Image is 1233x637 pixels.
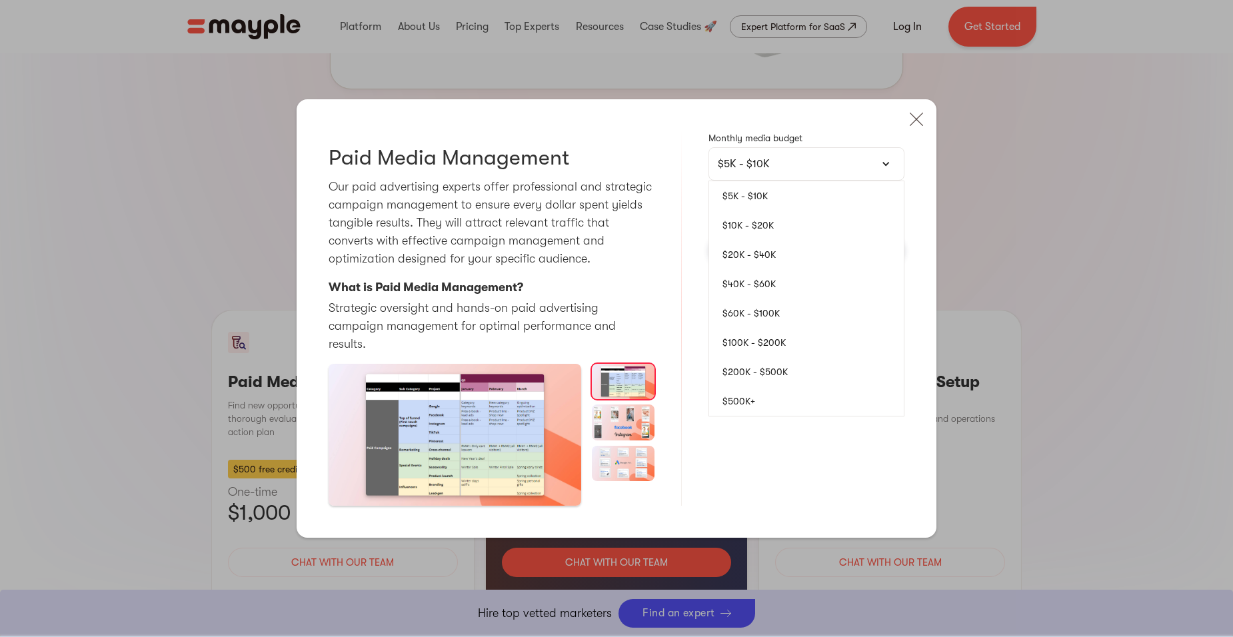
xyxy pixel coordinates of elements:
[329,364,581,506] a: open lightbox
[329,178,654,268] p: Our paid advertising experts offer professional and strategic campaign management to ensure every...
[709,269,904,299] a: $40K - $60K
[329,299,654,353] p: Strategic oversight and hands-on paid advertising campaign management for optimal performance and...
[708,181,904,416] nav: $5K - $10K
[709,357,904,386] a: $200K - $500K
[718,156,895,172] div: $5K - $10K
[708,147,904,181] div: $5K - $10K
[708,131,904,145] p: Monthly media budget
[709,386,904,416] a: $500K+
[709,299,904,328] a: $60K - $100K
[709,328,904,357] a: $100K - $200K
[709,211,904,240] a: $10K - $20K
[329,279,523,297] p: What is Paid Media Management?
[709,181,904,211] a: $5K - $10K
[329,145,569,171] h3: Paid Media Management
[709,240,904,269] a: $20K - $40K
